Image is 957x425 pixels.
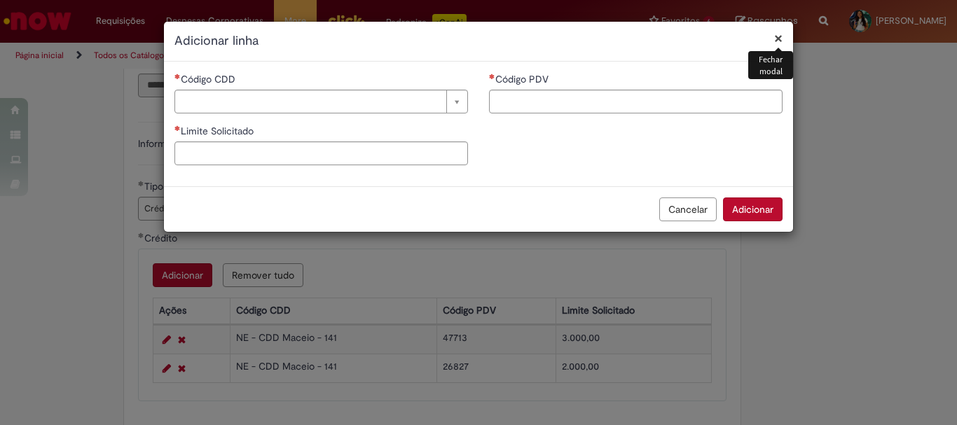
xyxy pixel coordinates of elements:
span: Necessários [489,74,495,79]
span: Necessários [174,74,181,79]
input: Código PDV [489,90,783,113]
button: Cancelar [659,197,717,221]
input: Limite Solicitado [174,141,468,165]
button: Adicionar [723,197,783,221]
span: Necessários - Código CDD [181,73,238,85]
span: Limite Solicitado [181,125,256,137]
h2: Adicionar linha [174,32,783,50]
span: Código PDV [495,73,551,85]
div: Fechar modal [748,51,793,79]
button: Fechar modal [774,31,783,46]
span: Necessários [174,125,181,131]
a: Limpar campo Código CDD [174,90,468,113]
